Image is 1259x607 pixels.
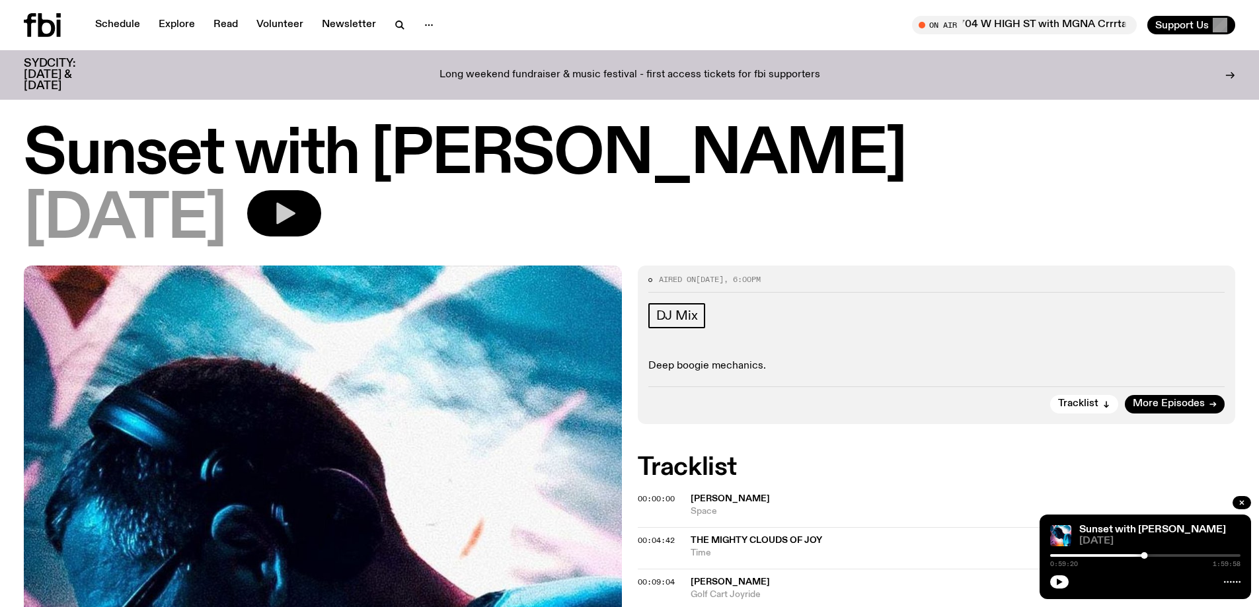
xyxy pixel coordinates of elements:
[248,16,311,34] a: Volunteer
[638,537,675,544] button: 00:04:42
[1213,561,1240,567] span: 1:59:58
[24,190,226,250] span: [DATE]
[638,493,675,504] span: 00:00:00
[1058,399,1098,409] span: Tracklist
[691,547,1236,559] span: Time
[151,16,203,34] a: Explore
[206,16,246,34] a: Read
[638,456,1236,480] h2: Tracklist
[1050,561,1078,567] span: 0:59:20
[1079,524,1226,535] a: Sunset with [PERSON_NAME]
[638,495,675,503] button: 00:00:00
[1079,536,1240,546] span: [DATE]
[439,69,820,81] p: Long weekend fundraiser & music festival - first access tickets for fbi supporters
[691,505,1236,518] span: Space
[314,16,384,34] a: Newsletter
[656,308,698,323] span: DJ Mix
[691,589,1236,601] span: Golf Cart Joyride
[87,16,148,34] a: Schedule
[24,58,108,92] h3: SYDCITY: [DATE] & [DATE]
[691,577,770,587] span: [PERSON_NAME]
[912,16,1137,34] button: On Air704 W HIGH ST with MGNA Crrrta
[696,274,724,285] span: [DATE]
[691,494,770,503] span: [PERSON_NAME]
[648,303,706,328] a: DJ Mix
[24,125,1235,185] h1: Sunset with [PERSON_NAME]
[1155,19,1209,31] span: Support Us
[1050,525,1071,546] img: Simon Caldwell stands side on, looking downwards. He has headphones on. Behind him is a brightly ...
[724,274,761,285] span: , 6:00pm
[648,360,1225,373] p: Deep boogie mechanics.
[1133,399,1205,409] span: More Episodes
[1050,395,1118,413] button: Tracklist
[638,579,675,586] button: 00:09:04
[691,536,822,545] span: The Mighty Clouds Of Joy
[659,274,696,285] span: Aired on
[1147,16,1235,34] button: Support Us
[1125,395,1225,413] a: More Episodes
[638,577,675,587] span: 00:09:04
[638,535,675,546] span: 00:04:42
